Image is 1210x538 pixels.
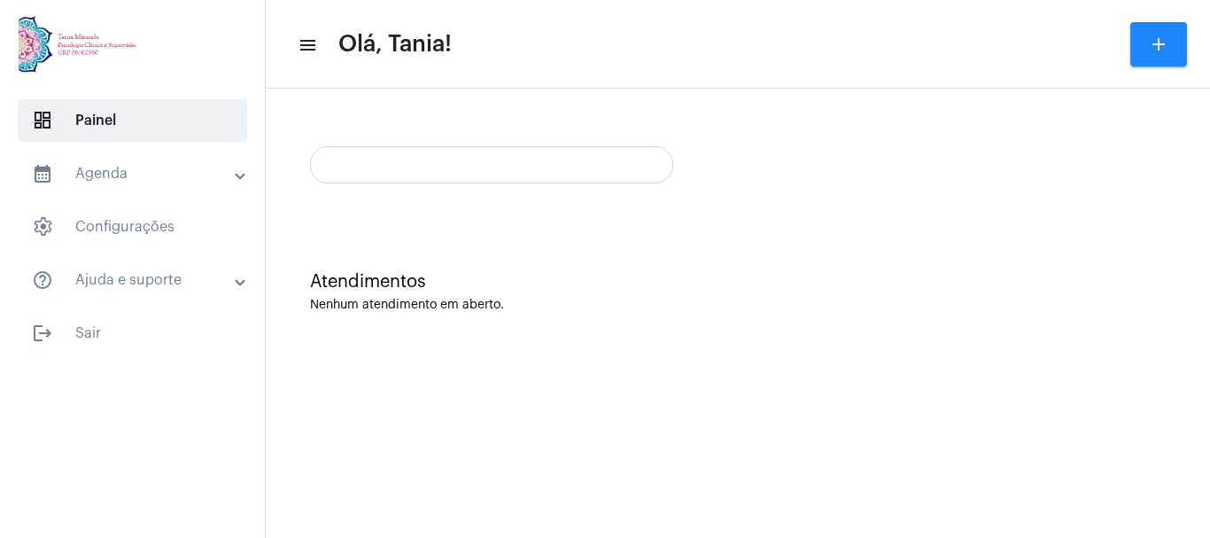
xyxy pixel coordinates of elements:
mat-panel-title: Ajuda e suporte [32,269,237,291]
span: sidenav icon [32,216,53,238]
mat-panel-title: Agenda [32,163,237,184]
span: Painel [18,99,247,142]
mat-icon: sidenav icon [298,35,315,56]
div: Atendimentos [310,272,1166,292]
div: Nenhum atendimento em aberto. [310,299,1166,312]
mat-icon: sidenav icon [32,269,53,291]
mat-expansion-panel-header: sidenav iconAgenda [11,152,265,195]
mat-icon: sidenav icon [32,163,53,184]
span: Sair [18,312,247,355]
mat-icon: add [1148,34,1169,55]
mat-expansion-panel-header: sidenav iconAjuda e suporte [11,259,265,301]
span: Configurações [18,206,247,248]
span: sidenav icon [32,110,53,131]
mat-icon: sidenav icon [32,323,53,344]
span: Olá, Tania! [338,30,452,58]
img: 82f91219-cc54-a9e9-c892-318f5ec67ab1.jpg [14,9,145,80]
